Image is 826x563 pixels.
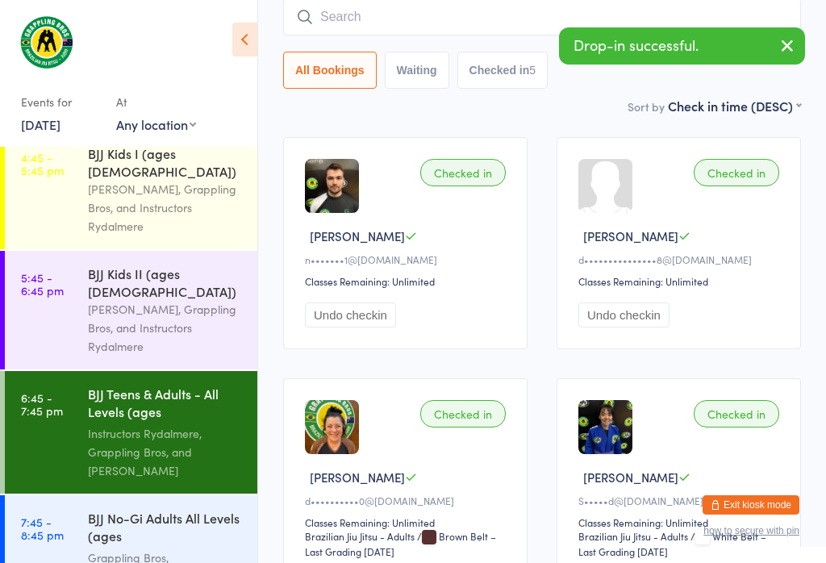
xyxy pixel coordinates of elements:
[559,27,805,65] div: Drop-in successful.
[16,12,77,73] img: Grappling Bros Rydalmere
[628,98,665,115] label: Sort by
[21,89,100,115] div: Events for
[88,385,244,424] div: BJJ Teens & Adults - All Levels (ages [DEMOGRAPHIC_DATA]+)
[21,391,63,417] time: 6:45 - 7:45 pm
[457,52,549,89] button: Checked in5
[305,515,511,529] div: Classes Remaining: Unlimited
[88,424,244,480] div: Instructors Rydalmere, Grappling Bros, and [PERSON_NAME]
[305,159,359,213] img: image1702457010.png
[583,469,678,486] span: [PERSON_NAME]
[116,115,196,133] div: Any location
[283,52,377,89] button: All Bookings
[305,274,511,288] div: Classes Remaining: Unlimited
[420,400,506,427] div: Checked in
[385,52,449,89] button: Waiting
[578,529,688,543] div: Brazilian Jiu Jitsu - Adults
[529,64,536,77] div: 5
[305,302,396,327] button: Undo checkin
[88,180,244,236] div: [PERSON_NAME], Grappling Bros, and Instructors Rydalmere
[578,515,784,529] div: Classes Remaining: Unlimited
[694,159,779,186] div: Checked in
[310,227,405,244] span: [PERSON_NAME]
[694,400,779,427] div: Checked in
[305,494,511,507] div: d••••••••••0@[DOMAIN_NAME]
[305,529,415,543] div: Brazilian Jiu Jitsu - Adults
[310,469,405,486] span: [PERSON_NAME]
[578,400,632,454] img: image1729481781.png
[578,302,670,327] button: Undo checkin
[578,252,784,266] div: d•••••••••••••••8@[DOMAIN_NAME]
[88,300,244,356] div: [PERSON_NAME], Grappling Bros, and Instructors Rydalmere
[21,271,64,297] time: 5:45 - 6:45 pm
[703,525,799,536] button: how to secure with pin
[305,400,359,454] img: image1702620789.png
[5,131,257,249] a: 4:45 -5:45 pmBJJ Kids I (ages [DEMOGRAPHIC_DATA])[PERSON_NAME], Grappling Bros, and Instructors R...
[583,227,678,244] span: [PERSON_NAME]
[21,115,60,133] a: [DATE]
[668,97,801,115] div: Check in time (DESC)
[88,265,244,300] div: BJJ Kids II (ages [DEMOGRAPHIC_DATA])
[21,515,64,541] time: 7:45 - 8:45 pm
[88,509,244,548] div: BJJ No-Gi Adults All Levels (ages [DEMOGRAPHIC_DATA]+)
[116,89,196,115] div: At
[305,252,511,266] div: n•••••••1@[DOMAIN_NAME]
[88,144,244,180] div: BJJ Kids I (ages [DEMOGRAPHIC_DATA])
[5,251,257,369] a: 5:45 -6:45 pmBJJ Kids II (ages [DEMOGRAPHIC_DATA])[PERSON_NAME], Grappling Bros, and Instructors ...
[5,371,257,494] a: 6:45 -7:45 pmBJJ Teens & Adults - All Levels (ages [DEMOGRAPHIC_DATA]+)Instructors Rydalmere, Gra...
[21,151,64,177] time: 4:45 - 5:45 pm
[420,159,506,186] div: Checked in
[578,494,784,507] div: S•••••d@[DOMAIN_NAME]
[578,274,784,288] div: Classes Remaining: Unlimited
[703,495,799,515] button: Exit kiosk mode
